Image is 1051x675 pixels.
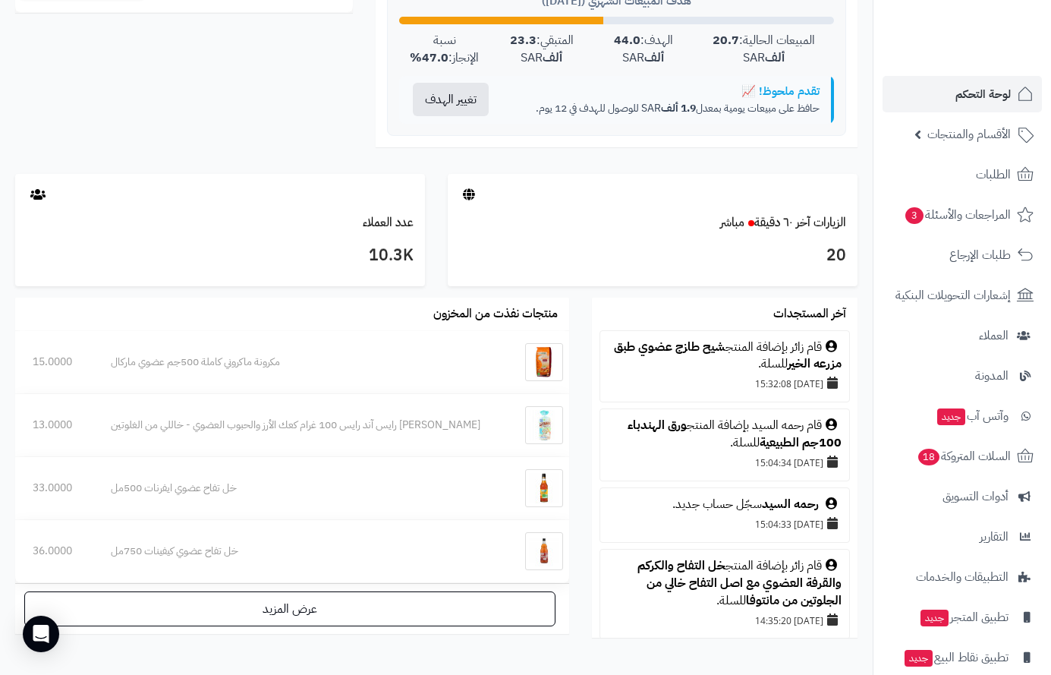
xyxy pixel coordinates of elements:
span: طلبات الإرجاع [949,244,1011,266]
div: سجّل حساب جديد. [608,496,842,513]
span: التطبيقات والخدمات [916,566,1009,588]
div: خل تفاح عضوي ايفرنات 500مل [111,481,499,496]
a: التقارير [883,519,1042,555]
span: العملاء [979,325,1009,346]
span: إشعارات التحويلات البنكية [895,285,1011,306]
button: تغيير الهدف [413,83,489,116]
div: [DATE] 15:32:08 [608,373,842,394]
p: حافظ على مبيعات يومية بمعدل SAR للوصول للهدف في 12 يوم. [514,101,820,116]
a: المدونة [883,358,1042,394]
small: مباشر [720,213,744,232]
a: ورق الهندباء 100جم الطبيعية [628,416,842,452]
strong: 1.9 ألف [661,100,696,116]
div: قام زائر بإضافة المنتج للسلة. [608,339,842,374]
div: 36.0000 [33,544,76,559]
a: الزيارات آخر ٦٠ دقيقةمباشر [720,213,846,232]
div: 15.0000 [33,355,76,370]
span: جديد [920,610,949,626]
strong: 47.0% [410,49,448,67]
div: مكرونة ماكروني كاملة 500جم عضوي ماركال [111,355,499,370]
h3: 20 [459,243,846,269]
h3: 10.3K [27,243,414,269]
div: قام رحمه السيد بإضافة المنتج للسلة. [608,417,842,452]
span: 18 [918,449,939,465]
div: نسبة الإنجاز: [399,32,490,67]
a: الطلبات [883,156,1042,193]
a: أدوات التسويق [883,478,1042,515]
a: السلات المتروكة18 [883,438,1042,475]
a: وآتس آبجديد [883,398,1042,434]
div: [DATE] 15:04:33 [608,513,842,535]
a: رحمه السيد [762,495,819,513]
img: مكرونة ماكروني كاملة 500جم عضوي ماركال [525,343,563,381]
img: خل تفاح عضوي ايفرنات 500مل [525,469,563,507]
div: تقدم ملحوظ! 📈 [514,84,820,99]
strong: 23.3 ألف [510,31,563,67]
a: إشعارات التحويلات البنكية [883,277,1042,314]
a: المراجعات والأسئلة3 [883,197,1042,233]
a: عرض المزيد [24,591,555,626]
span: جديد [937,408,965,425]
a: العملاء [883,317,1042,354]
strong: 20.7 ألف [713,31,785,67]
a: التطبيقات والخدمات [883,559,1042,595]
div: المتبقي: SAR [490,32,594,67]
span: وآتس آب [936,405,1009,427]
span: تطبيق نقاط البيع [903,647,1009,668]
h3: منتجات نفذت من المخزون [433,308,558,321]
a: عدد العملاء [363,213,414,232]
div: 13.0000 [33,418,76,433]
a: تطبيق المتجرجديد [883,599,1042,636]
span: أدوات التسويق [942,486,1009,507]
span: تطبيق المتجر [919,607,1009,628]
div: خل تفاح عضوي كيفينات 750مل [111,544,499,559]
h3: آخر المستجدات [773,308,846,321]
div: [DATE] 15:04:34 [608,452,842,473]
div: قام زائر بإضافة المنتج للسلة. [608,557,842,610]
span: جديد [905,650,933,667]
a: طلبات الإرجاع [883,237,1042,273]
img: logo-2.png [948,43,1037,74]
span: المدونة [975,365,1009,386]
span: السلات المتروكة [917,446,1011,467]
strong: 44.0 ألف [614,31,665,67]
div: المبيعات الحالية: SAR [693,32,834,67]
div: الهدف: SAR [593,32,693,67]
span: الأقسام والمنتجات [927,124,1011,145]
a: لوحة التحكم [883,76,1042,112]
img: خل تفاح عضوي كيفينات 750مل [525,532,563,570]
span: الطلبات [976,164,1011,185]
div: 33.0000 [33,481,76,496]
span: 3 [905,207,924,224]
div: [DATE] 14:35:20 [608,610,842,631]
a: شيح طازج عضوي طبق مزرعه الخير [614,338,842,374]
img: بروبايوس رايس آند رايس 100 غرام كعك الأرز والحبوب العضوي - خاللي من الغلوتين [525,406,563,444]
div: [PERSON_NAME] رايس آند رايس 100 غرام كعك الأرز والحبوب العضوي - خاللي من الغلوتين [111,418,499,433]
span: المراجعات والأسئلة [904,204,1011,226]
a: خل التفاح والكركم والقرفة العضوي مع اصل التفاح خالي من الجلوتين من مانتوفا [637,557,842,610]
span: لوحة التحكم [955,84,1011,105]
div: Open Intercom Messenger [23,616,59,652]
span: التقارير [980,526,1009,547]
